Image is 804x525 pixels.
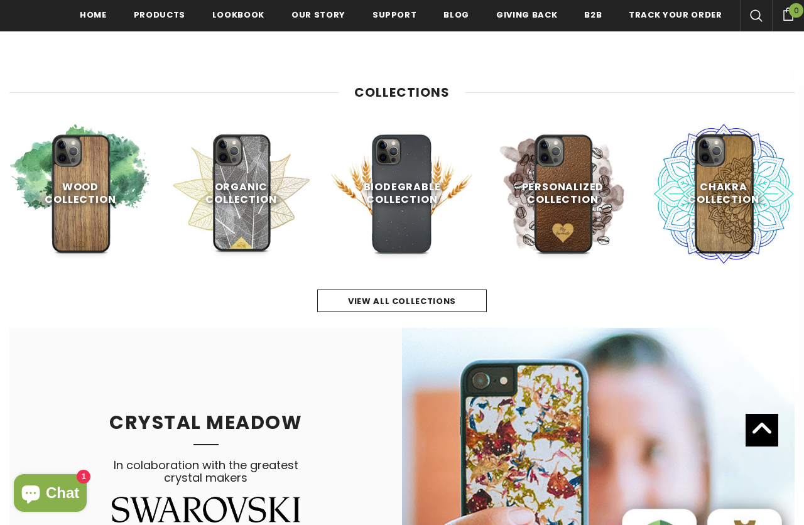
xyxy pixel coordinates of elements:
span: support [372,9,417,21]
span: Products [134,9,185,21]
span: Giving back [496,9,557,21]
span: CRYSTAL MEADOW [109,409,302,436]
span: Collections [354,84,450,101]
span: Blog [443,9,469,21]
span: Track your order [629,9,722,21]
a: view all collections [317,290,487,312]
a: 0 [772,6,804,21]
span: Lookbook [212,9,264,21]
span: B2B [584,9,602,21]
inbox-online-store-chat: Shopify online store chat [10,474,90,515]
span: 0 [789,3,803,18]
span: In colaboration with the greatest crystal makers [112,457,300,517]
span: view all collections [348,295,456,307]
img: Swarovski Logo [112,497,300,522]
span: Our Story [291,9,345,21]
span: Home [80,9,107,21]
